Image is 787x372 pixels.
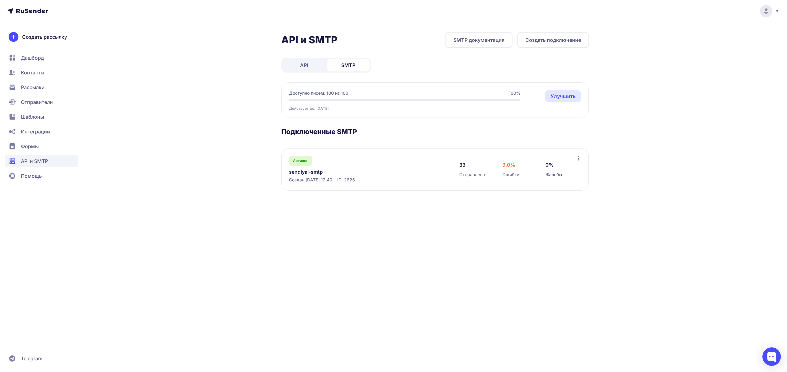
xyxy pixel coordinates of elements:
span: Доступно писем: 100 из 100 [289,90,348,96]
span: ID: 2626 [337,177,355,183]
span: Помощь [21,172,42,180]
span: SMTP [341,61,355,69]
button: Создать подключение [517,32,589,48]
a: SMTP [327,59,370,71]
a: Улучшить [545,90,581,102]
a: sendlyai-smtp [289,168,415,176]
span: Создан [DATE] 12:40 [289,177,332,183]
a: SMTP документация [445,32,512,48]
span: Ошибки [502,172,519,178]
h2: API и SMTP [281,34,338,46]
span: Рассылки [21,84,45,91]
span: 33 [459,161,465,168]
span: Интеграции [21,128,50,135]
span: Контакты [21,69,44,76]
span: Telegram [21,355,42,362]
span: Отправители [21,98,53,106]
span: Действует до: [DATE] [289,106,329,111]
span: Формы [21,143,39,150]
span: 0% [545,161,554,168]
a: Telegram [5,352,78,365]
span: 9.0% [502,161,515,168]
h3: Подключенные SMTP [281,127,589,136]
span: Отправлено [459,172,485,178]
span: Активен [293,158,308,163]
span: Жалобы [545,172,562,178]
span: Создать рассылку [22,33,67,41]
span: API и SMTP [21,157,48,165]
span: Шаблоны [21,113,44,121]
span: 100% [509,90,520,96]
span: Дашборд [21,54,44,61]
a: API [283,59,326,71]
span: API [300,61,308,69]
